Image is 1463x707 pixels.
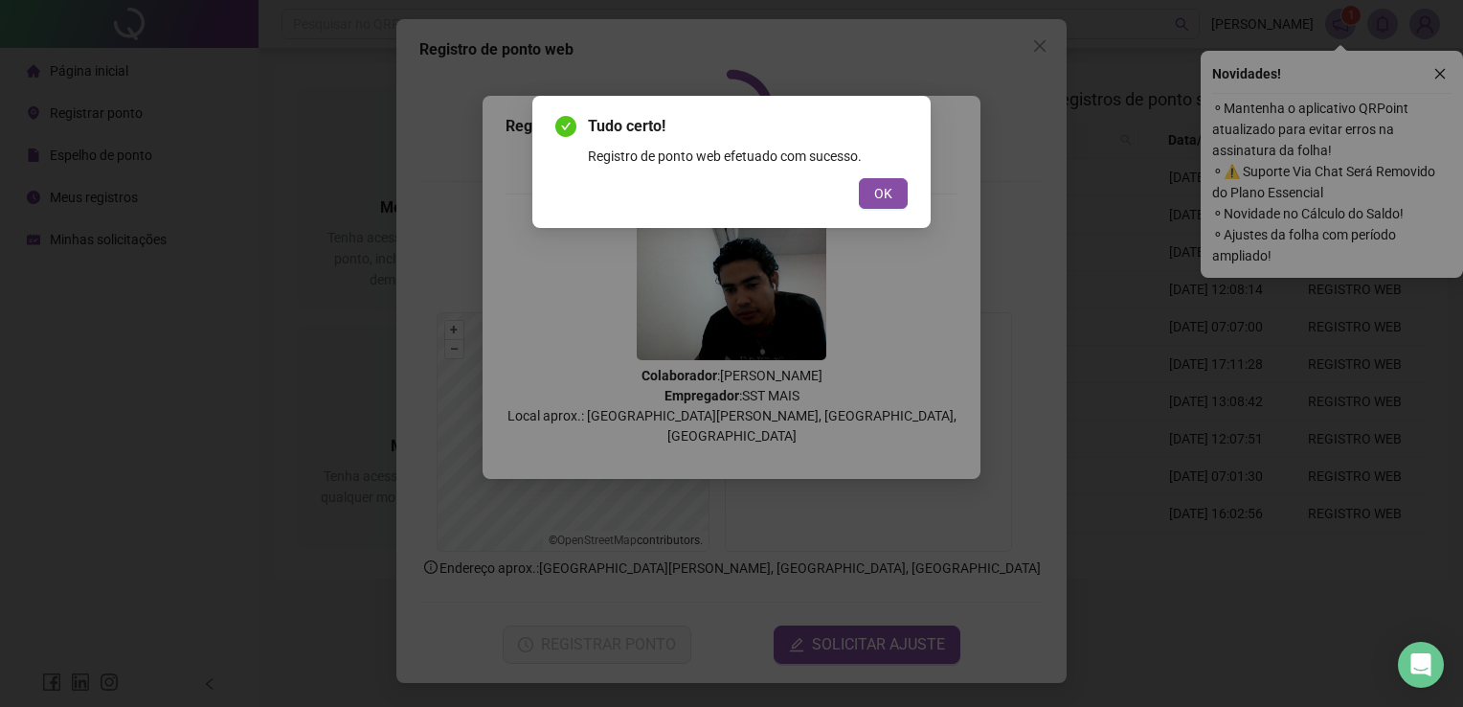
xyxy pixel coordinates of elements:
div: Registro de ponto web efetuado com sucesso. [588,146,908,167]
button: OK [859,178,908,209]
span: check-circle [555,116,576,137]
div: Open Intercom Messenger [1398,642,1444,688]
span: Tudo certo! [588,115,908,138]
span: OK [874,183,892,204]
